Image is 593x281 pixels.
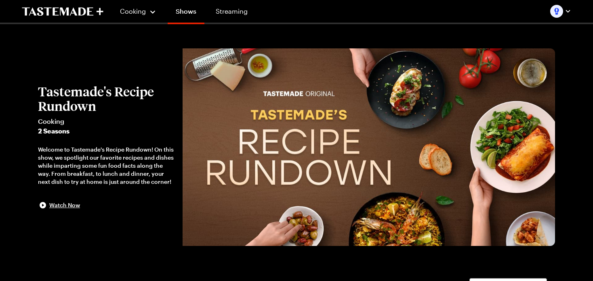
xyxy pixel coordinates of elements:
button: Tastemade's Recipe RundownCooking2 SeasonsWelcome to Tastemade's Recipe Rundown! On this show, we... [38,84,175,210]
button: Cooking [120,2,156,21]
img: Profile picture [550,5,563,18]
span: Cooking [120,7,146,15]
span: Cooking [38,117,175,126]
div: Welcome to Tastemade's Recipe Rundown! On this show, we spotlight our favorite recipes and dishes... [38,146,175,186]
span: Watch Now [49,201,80,209]
a: Shows [168,2,204,24]
h2: Tastemade's Recipe Rundown [38,84,175,113]
a: To Tastemade Home Page [22,7,103,16]
img: Tastemade's Recipe Rundown [183,48,555,246]
span: 2 Seasons [38,126,175,136]
button: Profile picture [550,5,571,18]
